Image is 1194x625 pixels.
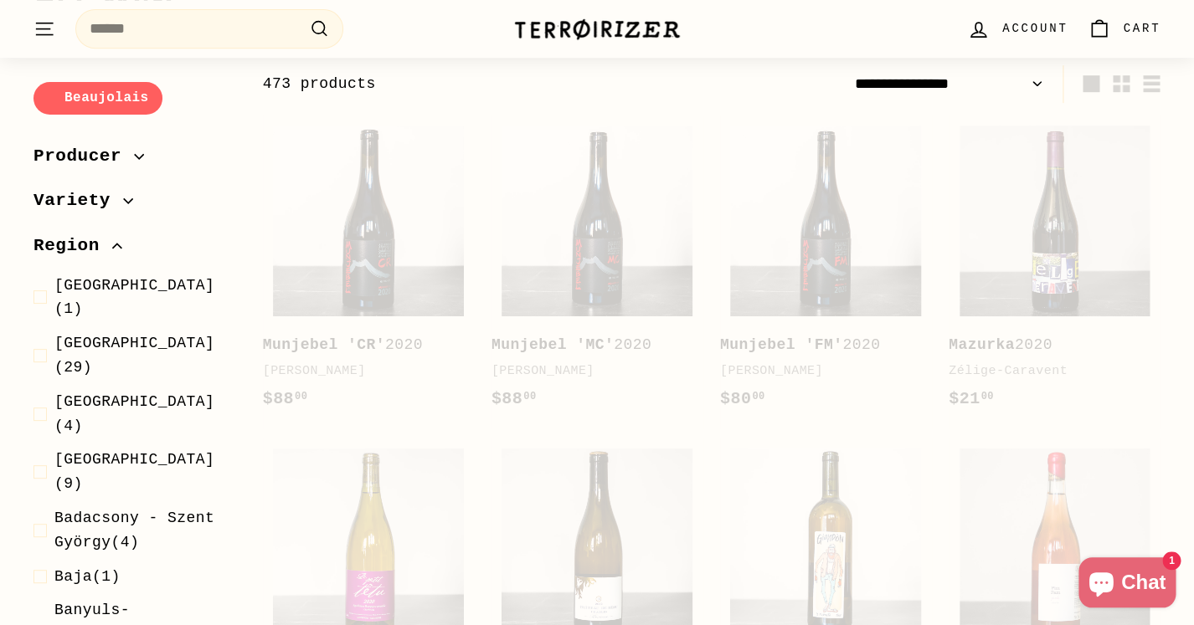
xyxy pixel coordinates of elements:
div: Zélige-Caravent [949,361,1144,382]
span: Cart [1123,19,1161,38]
div: [PERSON_NAME] [720,361,915,382]
b: Munjebel 'FM' [720,336,842,353]
span: (4) [54,390,236,438]
span: [GEOGRAPHIC_DATA] [54,393,214,410]
button: Region [33,228,236,273]
span: (29) [54,331,236,380]
span: (1) [54,564,121,588]
a: Munjebel 'MC'2020[PERSON_NAME] [491,115,703,429]
sup: 00 [752,391,764,402]
span: Badacsony - Szent György [54,510,214,551]
span: $21 [949,389,994,408]
a: Account [957,4,1078,54]
span: Baja [54,567,92,584]
button: Producer [33,138,236,183]
div: [PERSON_NAME] [491,361,687,382]
span: (1) [54,274,236,322]
div: 2020 [720,333,915,357]
span: (9) [54,448,236,496]
span: $88 [491,389,537,408]
div: 473 products [263,72,712,96]
span: [GEOGRAPHIC_DATA] [54,277,214,294]
span: $88 [263,389,308,408]
a: Mazurka2020Zélige-Caravent [949,115,1161,429]
span: Account [1002,19,1068,38]
inbox-online-store-chat: Shopify online store chat [1073,557,1181,612]
span: Producer [33,142,134,171]
span: Variety [33,187,123,215]
span: [GEOGRAPHIC_DATA] [54,451,214,468]
button: Variety [33,182,236,228]
b: Munjebel 'CR' [263,336,385,353]
div: [PERSON_NAME] [263,361,458,382]
a: Beaujolais [33,82,162,115]
b: Munjebel 'MC' [491,336,614,353]
span: [GEOGRAPHIC_DATA] [54,335,214,351]
span: (4) [54,506,236,555]
sup: 00 [295,391,307,402]
div: 2020 [263,333,458,357]
b: Mazurka [949,336,1015,353]
span: $80 [720,389,765,408]
span: Region [33,232,112,260]
a: Munjebel 'CR'2020[PERSON_NAME] [263,115,475,429]
sup: 00 [523,391,536,402]
div: 2020 [949,333,1144,357]
a: Cart [1078,4,1171,54]
div: 2020 [491,333,687,357]
a: Munjebel 'FM'2020[PERSON_NAME] [720,115,932,429]
sup: 00 [980,391,993,402]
